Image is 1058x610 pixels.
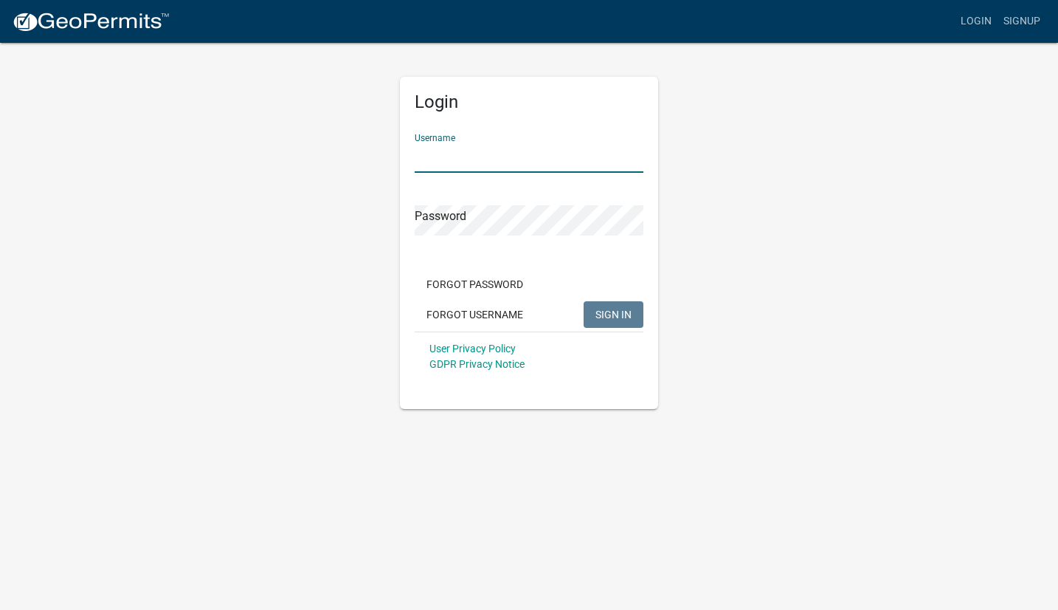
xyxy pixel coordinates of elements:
[429,343,516,354] a: User Privacy Policy
[595,308,632,320] span: SIGN IN
[998,7,1046,35] a: Signup
[415,301,535,328] button: Forgot Username
[415,271,535,298] button: Forgot Password
[415,92,643,113] h5: Login
[429,358,525,370] a: GDPR Privacy Notice
[584,301,643,328] button: SIGN IN
[955,7,998,35] a: Login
